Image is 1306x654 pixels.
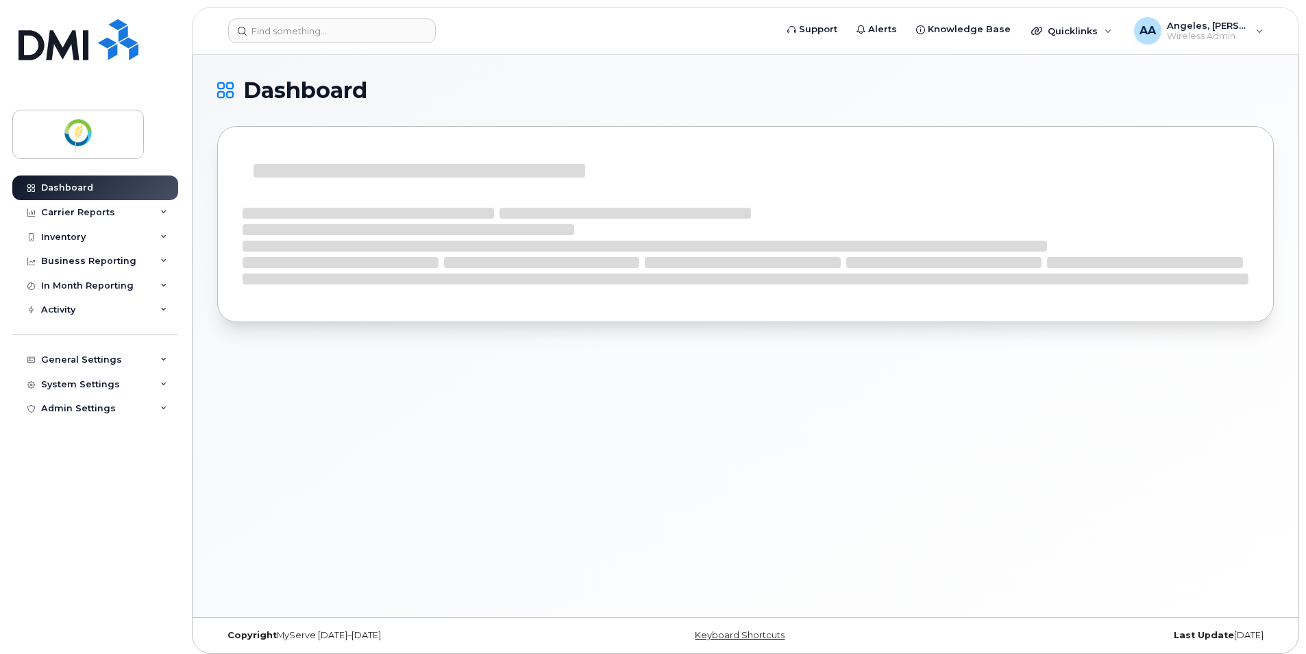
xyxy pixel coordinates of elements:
div: [DATE] [922,630,1274,641]
div: MyServe [DATE]–[DATE] [217,630,569,641]
a: Keyboard Shortcuts [695,630,785,640]
span: Dashboard [243,80,367,101]
strong: Last Update [1174,630,1234,640]
strong: Copyright [227,630,277,640]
